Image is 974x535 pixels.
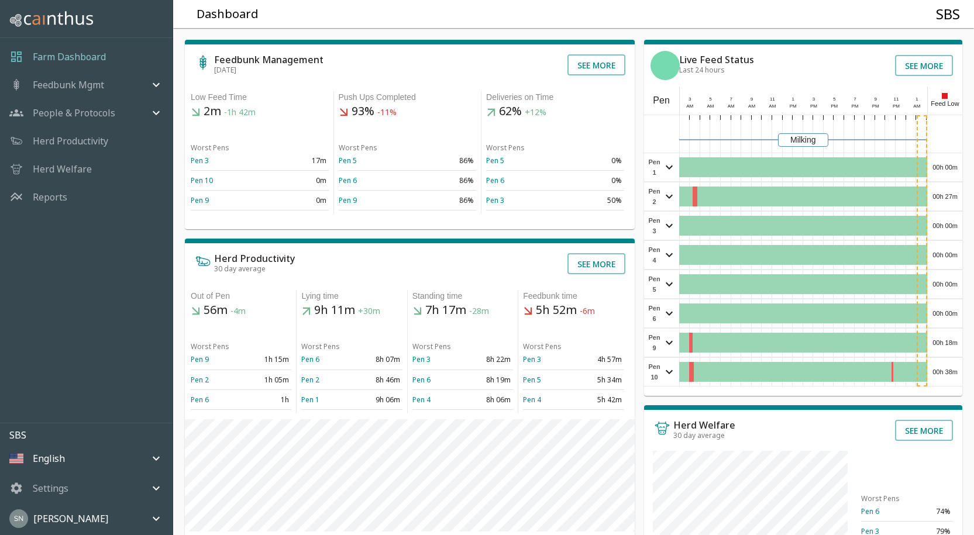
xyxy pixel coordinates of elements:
[928,153,962,181] div: 00h 00m
[705,96,716,103] div: 5
[339,195,357,205] a: Pen 9
[829,96,839,103] div: 5
[463,389,513,409] td: 8h 06m
[567,54,625,75] button: See more
[241,350,291,370] td: 1h 15m
[9,509,28,528] img: 45cffdf61066f8072b93f09263145446
[808,96,819,103] div: 3
[214,55,323,64] h6: Feedbunk Management
[412,395,431,405] a: Pen 4
[214,65,236,75] span: [DATE]
[301,302,402,319] h5: 9h 11m
[673,430,725,440] span: 30 day average
[907,502,953,522] td: 74%
[352,350,402,370] td: 8h 07m
[214,264,266,274] span: 30 day average
[647,274,662,295] span: Pen 5
[486,143,525,153] span: Worst Pens
[810,103,817,109] span: PM
[191,290,291,302] div: Out of Pen
[33,78,104,92] p: Feedbunk Mgmt
[230,306,246,317] span: -4m
[486,91,624,103] div: Deliveries on Time
[339,143,377,153] span: Worst Pens
[728,103,735,109] span: AM
[851,103,858,109] span: PM
[647,244,662,265] span: Pen 4
[191,91,329,103] div: Low Feed Time
[191,143,229,153] span: Worst Pens
[412,375,431,385] a: Pen 6
[647,215,662,236] span: Pen 3
[523,290,624,302] div: Feedbunk time
[339,175,357,185] a: Pen 6
[861,493,900,503] span: Worst Pens
[913,103,920,109] span: AM
[33,190,67,204] p: Reports
[339,156,357,165] a: Pen 5
[647,186,662,207] span: Pen 2
[463,350,513,370] td: 8h 22m
[895,55,953,76] button: See more
[872,103,879,109] span: PM
[412,354,431,364] a: Pen 3
[928,241,962,269] div: 00h 00m
[679,55,754,64] h6: Live Feed Status
[301,341,340,351] span: Worst Pens
[191,175,213,185] a: Pen 10
[573,370,624,389] td: 5h 34m
[707,103,714,109] span: AM
[684,96,695,103] div: 3
[891,96,901,103] div: 11
[647,303,662,324] span: Pen 6
[224,107,256,118] span: -1h 42m
[191,375,209,385] a: Pen 2
[191,302,291,319] h5: 56m
[679,65,725,75] span: Last 24 hours
[726,96,736,103] div: 7
[928,182,962,210] div: 00h 27m
[927,87,962,115] div: Feed Low
[33,162,92,176] a: Herd Welfare
[523,302,624,319] h5: 5h 52m
[412,302,513,319] h5: 7h 17m
[769,103,776,109] span: AM
[191,103,329,120] h5: 2m
[191,341,229,351] span: Worst Pens
[463,370,513,389] td: 8h 19m
[850,96,861,103] div: 7
[33,50,106,64] a: Farm Dashboard
[241,370,291,389] td: 1h 05m
[33,481,68,495] p: Settings
[523,354,541,364] a: Pen 3
[339,91,477,103] div: Push Ups Completed
[191,395,209,405] a: Pen 6
[573,389,624,409] td: 5h 42m
[33,451,65,465] p: English
[260,151,329,171] td: 17m
[352,370,402,389] td: 8h 46m
[788,96,799,103] div: 1
[260,191,329,210] td: 0m
[469,306,489,317] span: -28m
[523,395,541,405] a: Pen 4
[33,106,115,120] p: People & Protocols
[301,375,319,385] a: Pen 2
[936,5,960,23] h4: SBS
[748,103,755,109] span: AM
[377,107,397,118] span: -11%
[486,195,504,205] a: Pen 3
[523,341,562,351] span: Worst Pens
[861,506,879,516] a: Pen 6
[301,290,402,302] div: Lying time
[241,389,291,409] td: 1h
[191,195,209,205] a: Pen 9
[407,151,476,171] td: 86%
[686,103,693,109] span: AM
[33,134,108,148] p: Herd Productivity
[768,96,778,103] div: 11
[301,395,319,405] a: Pen 1
[412,341,451,351] span: Worst Pens
[33,512,108,526] p: [PERSON_NAME]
